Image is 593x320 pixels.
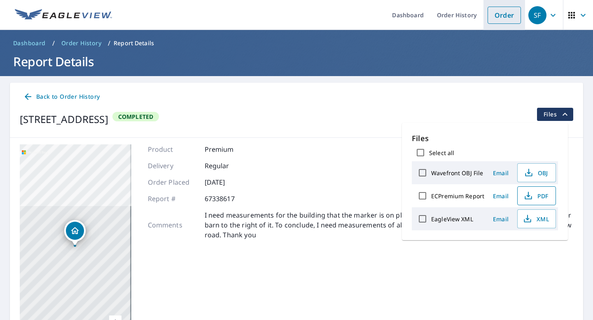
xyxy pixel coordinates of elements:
button: Email [488,167,514,179]
div: SF [528,6,546,24]
button: XML [517,209,556,228]
button: PDF [517,186,556,205]
label: EagleView XML [431,215,473,223]
p: Report # [148,194,197,204]
span: Order History [61,39,101,47]
p: [DATE] [205,177,254,187]
p: Order Placed [148,177,197,187]
p: Report Details [114,39,154,47]
button: OBJ [517,163,556,182]
p: Regular [205,161,254,171]
span: Files [544,109,570,119]
p: Delivery [148,161,197,171]
label: Wavefront OBJ File [431,169,483,177]
span: Dashboard [13,39,46,47]
span: Email [491,192,511,200]
img: EV Logo [15,9,112,21]
span: XML [523,214,549,224]
button: Email [488,190,514,202]
label: ECPremium Report [431,192,484,200]
p: Files [412,133,558,144]
p: Premium [205,144,254,154]
a: Order [488,7,521,24]
span: PDF [523,191,549,201]
span: Completed [113,113,159,121]
p: I need measurements for the building that the marker is on plus the elongated barn to the left of... [205,210,573,240]
button: filesDropdownBtn-67338617 [537,108,573,121]
li: / [108,38,110,48]
nav: breadcrumb [10,37,583,50]
a: Dashboard [10,37,49,50]
button: Email [488,213,514,225]
a: Order History [58,37,105,50]
p: Product [148,144,197,154]
label: Select all [429,149,454,157]
span: Email [491,169,511,177]
h1: Report Details [10,53,583,70]
span: Back to Order History [23,92,100,102]
p: 67338617 [205,194,254,204]
span: Email [491,215,511,223]
a: Back to Order History [20,89,103,104]
div: [STREET_ADDRESS] [20,112,108,127]
span: OBJ [523,168,549,178]
li: / [52,38,55,48]
div: Dropped pin, building 1, Residential property, 575 Willow Rd Boyertown, PA 19512 [64,220,86,246]
p: Comments [148,220,197,230]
